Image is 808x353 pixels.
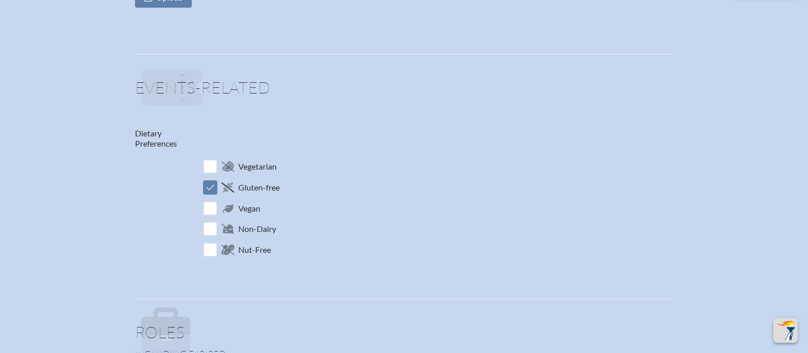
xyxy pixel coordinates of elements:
span: Vegetarian [238,161,277,172]
img: To the top [775,320,796,341]
label: Dietary Preferences [135,128,177,149]
span: Vegan [238,203,260,214]
button: Scroll Top [773,318,798,343]
span: Gluten-free [238,182,280,193]
h1: Roles [135,324,673,348]
span: Nut-Free [238,245,271,255]
h1: Events-related [135,79,673,104]
span: Non-Dairy [238,224,276,234]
